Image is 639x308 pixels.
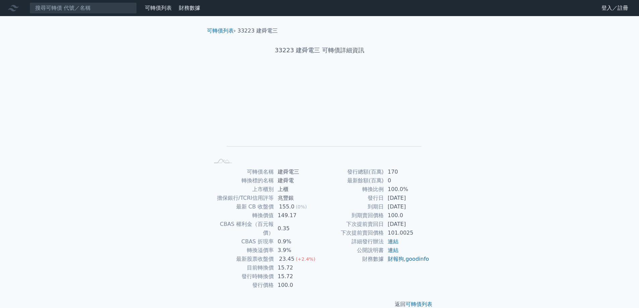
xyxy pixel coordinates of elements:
[237,27,278,35] li: 33223 建舜電三
[320,168,384,176] td: 發行總額(百萬)
[278,202,296,211] div: 155.0
[296,256,315,262] span: (+2.4%)
[210,194,274,202] td: 擔保銀行/TCRI信用評等
[296,204,307,209] span: (0%)
[210,281,274,290] td: 發行價格
[320,237,384,246] td: 詳細發行辦法
[274,272,320,281] td: 15.72
[278,255,296,263] div: 23.45
[320,176,384,185] td: 最新餘額(百萬)
[210,176,274,185] td: 轉換標的名稱
[388,247,398,253] a: 連結
[320,246,384,255] td: 公開說明書
[320,211,384,220] td: 到期賣回價格
[210,263,274,272] td: 目前轉換價
[274,176,320,185] td: 建舜電
[384,229,430,237] td: 101.0025
[274,281,320,290] td: 100.0
[274,168,320,176] td: 建舜電三
[30,2,137,14] input: 搜尋可轉債 代號／名稱
[320,220,384,229] td: 下次提前賣回日
[320,255,384,263] td: 財務數據
[210,237,274,246] td: CBAS 折現率
[274,211,320,220] td: 149.17
[384,176,430,185] td: 0
[210,211,274,220] td: 轉換價值
[210,202,274,211] td: 最新 CB 收盤價
[274,185,320,194] td: 上櫃
[274,220,320,237] td: 0.35
[384,202,430,211] td: [DATE]
[210,168,274,176] td: 可轉債名稱
[274,237,320,246] td: 0.9%
[388,238,398,245] a: 連結
[274,246,320,255] td: 3.9%
[320,202,384,211] td: 到期日
[320,194,384,202] td: 發行日
[210,255,274,263] td: 最新股票收盤價
[210,246,274,255] td: 轉換溢價率
[320,185,384,194] td: 轉換比例
[384,194,430,202] td: [DATE]
[210,220,274,237] td: CBAS 權利金（百元報價）
[406,256,429,262] a: goodinfo
[207,27,236,35] li: ›
[145,5,172,11] a: 可轉債列表
[320,229,384,237] td: 下次提前賣回價格
[596,3,634,13] a: 登入／註冊
[384,168,430,176] td: 170
[220,76,422,156] g: Chart
[384,255,430,263] td: ,
[210,185,274,194] td: 上市櫃別
[388,256,404,262] a: 財報狗
[207,27,234,34] a: 可轉債列表
[274,263,320,272] td: 15.72
[274,194,320,202] td: 兆豐銀
[384,211,430,220] td: 100.0
[384,185,430,194] td: 100.0%
[406,301,432,307] a: 可轉債列表
[179,5,200,11] a: 財務數據
[210,272,274,281] td: 發行時轉換價
[384,220,430,229] td: [DATE]
[202,46,438,55] h1: 33223 建舜電三 可轉債詳細資訊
